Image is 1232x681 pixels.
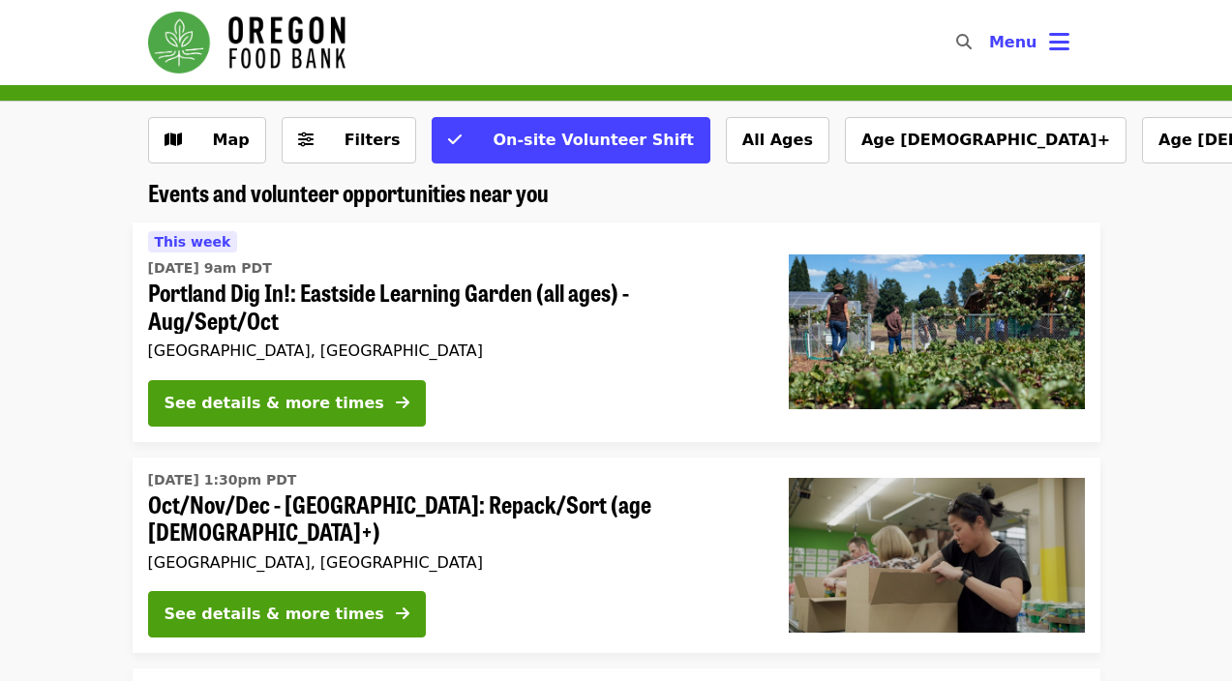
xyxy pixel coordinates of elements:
span: Filters [345,131,401,149]
span: This week [155,234,231,250]
i: sliders-h icon [298,131,314,149]
img: Oct/Nov/Dec - Portland: Repack/Sort (age 8+) organized by Oregon Food Bank [789,478,1085,633]
span: Menu [989,33,1037,51]
i: arrow-right icon [396,394,409,412]
button: Filters (0 selected) [282,117,417,163]
button: See details & more times [148,591,426,637]
span: On-site Volunteer Shift [493,131,693,149]
time: [DATE] 9am PDT [148,258,272,279]
i: arrow-right icon [396,605,409,623]
img: Portland Dig In!: Eastside Learning Garden (all ages) - Aug/Sept/Oct organized by Oregon Food Bank [789,254,1085,409]
img: Oregon Food Bank - Home [148,12,346,74]
span: Events and volunteer opportunities near you [148,175,549,209]
div: See details & more times [165,603,384,626]
div: [GEOGRAPHIC_DATA], [GEOGRAPHIC_DATA] [148,341,758,360]
input: Search [983,19,999,66]
button: Show map view [148,117,266,163]
a: See details for "Portland Dig In!: Eastside Learning Garden (all ages) - Aug/Sept/Oct" [133,222,1100,442]
span: Oct/Nov/Dec - [GEOGRAPHIC_DATA]: Repack/Sort (age [DEMOGRAPHIC_DATA]+) [148,490,758,547]
i: bars icon [1049,28,1069,56]
div: [GEOGRAPHIC_DATA], [GEOGRAPHIC_DATA] [148,553,758,572]
span: Map [213,131,250,149]
i: search icon [956,33,972,51]
button: All Ages [726,117,829,163]
i: check icon [448,131,462,149]
button: On-site Volunteer Shift [432,117,709,163]
time: [DATE] 1:30pm PDT [148,470,297,490]
div: See details & more times [165,392,384,415]
button: Age [DEMOGRAPHIC_DATA]+ [845,117,1127,163]
a: See details for "Oct/Nov/Dec - Portland: Repack/Sort (age 8+)" [133,458,1100,654]
i: map icon [165,131,182,149]
button: Toggle account menu [974,19,1085,66]
span: Portland Dig In!: Eastside Learning Garden (all ages) - Aug/Sept/Oct [148,279,758,335]
button: See details & more times [148,380,426,427]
